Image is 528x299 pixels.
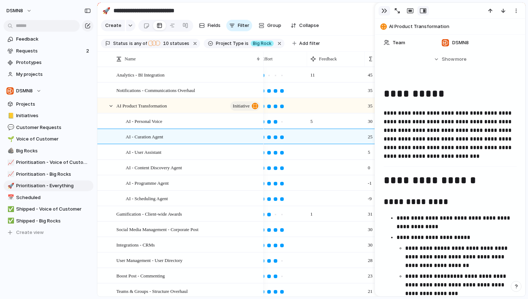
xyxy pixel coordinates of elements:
[230,101,260,111] button: initiative
[105,22,121,29] span: Create
[116,256,182,264] span: User Management - User Directory
[378,21,522,32] button: AI Product Transformation
[86,47,91,55] span: 2
[16,135,91,143] span: Voice of Customer
[365,238,375,249] span: 30
[113,40,128,47] span: Status
[4,180,93,191] div: 🚀Prioritisation - Everything
[16,47,84,55] span: Requests
[255,20,285,31] button: Group
[126,163,182,171] span: AI - Content Discovery Agent
[389,23,522,30] span: AI Product Transformation
[16,182,91,189] span: Prioritisation - Everything
[365,191,375,202] span: -9
[4,99,93,110] a: Projects
[442,56,455,63] span: Show
[16,217,91,225] span: Shipped - Big Rocks
[125,55,136,63] span: Name
[16,171,91,178] span: Prioritisation - Big Rocks
[4,69,93,80] a: My projects
[4,46,93,56] a: Requests2
[8,158,13,167] div: 📈
[233,101,250,111] span: initiative
[126,179,169,187] span: AI - Programme Agent
[116,271,165,280] span: Boost Post - Commenting
[4,86,93,96] button: DSMN8
[6,194,14,201] button: 📅
[6,159,14,166] button: 📈
[8,135,13,143] div: 🌱
[4,110,93,121] div: 📒Initiatives
[16,229,44,236] span: Create view
[4,157,93,168] div: 📈Prioritisation - Voice of Customer
[319,55,337,63] span: Feedback
[4,134,93,144] a: 🌱Voice of Customer
[16,71,91,78] span: My projects
[126,132,163,141] span: AI - Curation Agent
[6,217,14,225] button: ✅
[216,40,244,47] span: Project Type
[161,41,170,46] span: 10
[6,171,14,178] button: 📈
[261,55,273,63] span: Effort
[16,194,91,201] span: Scheduled
[16,101,91,108] span: Projects
[129,40,133,47] span: is
[267,22,281,29] span: Group
[4,204,93,215] a: ✅Shipped - Voice of Customer
[455,56,467,63] span: more
[365,68,375,79] span: 45
[16,36,91,43] span: Feedback
[4,192,93,203] a: 📅Scheduled
[161,40,189,47] span: statuses
[101,5,112,17] button: 🚀
[365,253,375,264] span: 28
[365,83,375,94] span: 35
[393,39,405,46] span: Team
[4,34,93,45] a: Feedback
[307,68,318,79] span: 11
[126,117,162,125] span: AI - Personal Voice
[116,210,182,218] span: Gamification - Client-wide Awards
[8,182,13,190] div: 🚀
[126,194,168,202] span: AI - Scheduling Agent
[6,147,14,155] button: 🪨
[4,57,93,68] a: Prototypes
[365,114,375,125] span: 30
[365,145,373,156] span: 5
[6,206,14,213] button: ✅
[4,169,93,180] a: 📈Prioritisation - Big Rocks
[116,287,188,295] span: Teams & Groups - Structure Overhaul
[16,87,33,95] span: DSMN8
[16,112,91,119] span: Initiatives
[6,7,23,14] span: DSMN8
[4,216,93,226] div: ✅Shipped - Big Rocks
[8,205,13,213] div: ✅
[365,129,375,141] span: 25
[16,124,91,131] span: Customer Requests
[3,5,36,17] button: DSMN8
[116,86,195,94] span: Notifications - Communications Overhaul
[365,284,375,295] span: 21
[365,176,375,187] span: -1
[102,6,110,15] div: 🚀
[8,123,13,132] div: 💬
[307,114,316,125] span: 5
[148,40,191,47] button: 10 statuses
[6,124,14,131] button: 💬
[196,20,223,31] button: Fields
[288,20,322,31] button: Collapse
[8,147,13,155] div: 🪨
[288,38,324,49] button: Add filter
[101,20,125,31] button: Create
[8,193,13,202] div: 📅
[365,207,375,218] span: 31
[4,122,93,133] div: 💬Customer Requests
[299,40,320,47] span: Add filter
[6,182,14,189] button: 🚀
[384,53,517,66] button: Showmore
[244,40,250,47] button: is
